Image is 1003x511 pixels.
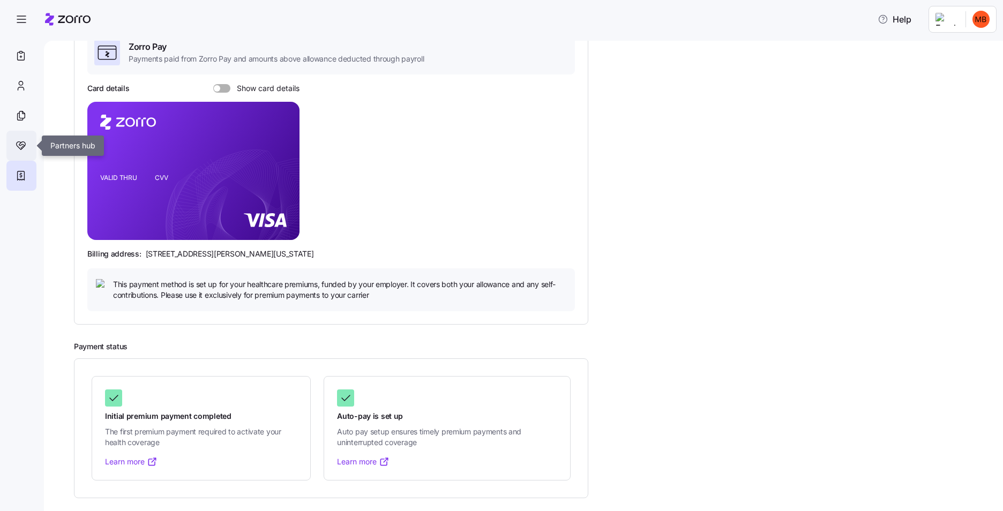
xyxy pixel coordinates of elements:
[87,83,130,94] h3: Card details
[337,456,390,467] a: Learn more
[74,342,988,352] h2: Payment status
[230,84,300,93] span: Show card details
[129,54,424,64] span: Payments paid from Zorro Pay and amounts above allowance deducted through payroll
[100,174,137,182] tspan: VALID THRU
[972,11,990,28] img: 3b82cad92a91a1861dc40195b0495159
[105,411,297,422] span: Initial premium payment completed
[105,426,297,448] span: The first premium payment required to activate your health coverage
[869,9,920,30] button: Help
[129,40,424,54] span: Zorro Pay
[337,411,557,422] span: Auto-pay is set up
[87,249,141,259] span: Billing address:
[105,456,158,467] a: Learn more
[96,279,109,292] img: icon bulb
[878,13,911,26] span: Help
[935,13,957,26] img: Employer logo
[155,174,168,182] tspan: CVV
[146,249,314,259] span: [STREET_ADDRESS][PERSON_NAME][US_STATE]
[113,279,566,301] span: This payment method is set up for your healthcare premiums, funded by your employer. It covers bo...
[337,426,557,448] span: Auto pay setup ensures timely premium payments and uninterrupted coverage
